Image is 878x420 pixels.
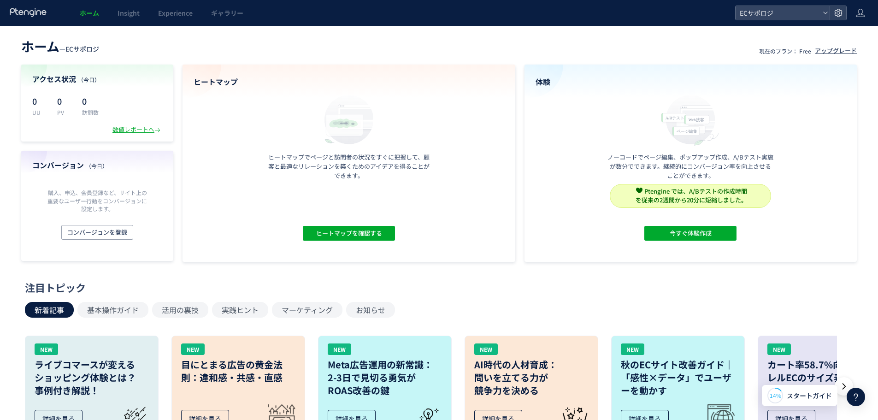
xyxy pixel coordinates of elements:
div: NEW [621,343,644,355]
div: NEW [328,343,351,355]
p: 購入、申込、会員登録など、サイト上の重要なユーザー行動をコンバージョンに設定します。 [45,189,149,212]
span: ECサポロジ [65,44,99,53]
h4: アクセス状況 [32,74,162,84]
span: Experience [158,8,193,18]
button: 実践ヒント [212,302,268,318]
img: home_experience_onbo_jp-C5-EgdA0.svg [657,93,724,147]
div: — [21,37,99,55]
h4: コンバージョン [32,160,162,171]
p: 0 [32,94,46,108]
h4: 体験 [536,77,846,87]
p: ヒートマップでページと訪問者の状況をすぐに把握して、顧客と最適なリレーションを築くためのアイデアを得ることができます。 [266,153,432,180]
button: 活用の裏技 [152,302,208,318]
div: NEW [35,343,58,355]
h3: ライブコマースが変える ショッピング体験とは？ 事例付き解説！ [35,358,149,397]
span: 14% [770,391,781,399]
button: コンバージョンを登録 [61,225,133,240]
h3: 目にとまる広告の黄金法則：違和感・共感・直感 [181,358,295,384]
button: お知らせ [346,302,395,318]
span: ヒートマップを確認する [316,226,382,241]
button: ヒートマップを確認する [303,226,395,241]
button: マーケティング [272,302,342,318]
p: UU [32,108,46,116]
span: ギャラリー [211,8,243,18]
h4: ヒートマップ [194,77,504,87]
div: NEW [474,343,498,355]
span: （今日） [86,162,108,170]
h3: Meta広告運用の新常識： 2-3日で見切る勇気が ROAS改善の鍵 [328,358,442,397]
div: 注目トピック [25,280,849,295]
p: 0 [82,94,99,108]
div: NEW [181,343,205,355]
p: 0 [57,94,71,108]
span: （今日） [78,76,100,83]
p: ノーコードでページ編集、ポップアップ作成、A/Bテスト実施が数分でできます。継続的にコンバージョン率を向上させることができます。 [607,153,773,180]
span: ホーム [21,37,59,55]
p: 訪問数 [82,108,99,116]
span: Ptengine では、A/Bテストの作成時間 を従来の2週間から20分に短縮しました。 [636,187,747,204]
h3: AI時代の人材育成： 問いを立てる力が 競争力を決める [474,358,589,397]
div: 数値レポートへ [112,125,162,134]
img: svg+xml,%3c [636,187,642,194]
div: アップグレード [815,47,857,55]
p: PV [57,108,71,116]
button: 基本操作ガイド [77,302,148,318]
h3: 秋のECサイト改善ガイド｜「感性×データ」でユーザーを動かす [621,358,735,397]
span: スタートガイド [787,391,832,401]
span: コンバージョンを登録 [67,225,127,240]
div: NEW [767,343,791,355]
button: 今すぐ体験作成 [644,226,737,241]
p: 現在のプラン： Free [759,47,811,55]
span: ホーム [80,8,99,18]
span: 今すぐ体験作成 [670,226,712,241]
button: 新着記事 [25,302,74,318]
span: ECサポロジ [737,6,819,20]
span: Insight [118,8,140,18]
